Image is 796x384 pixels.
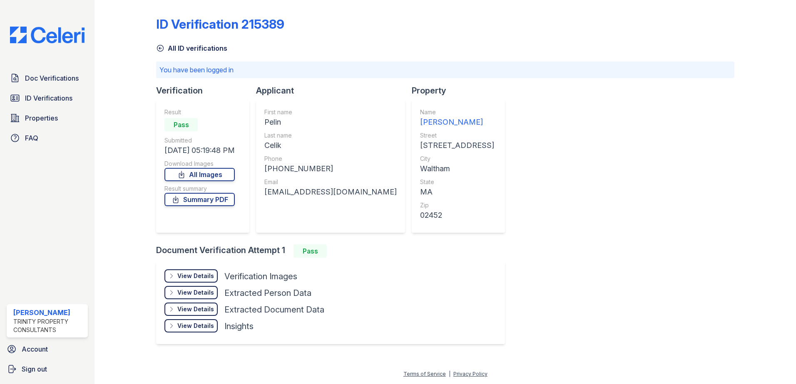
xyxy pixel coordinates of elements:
div: Document Verification Attempt 1 [156,244,512,258]
a: Terms of Service [403,371,446,377]
div: Waltham [420,163,494,175]
a: All ID verifications [156,43,227,53]
div: Result summary [164,185,235,193]
span: Doc Verifications [25,73,79,83]
div: Property [412,85,512,96]
a: ID Verifications [7,90,88,106]
a: Privacy Policy [453,371,488,377]
div: Street [420,131,494,140]
a: FAQ [7,130,88,146]
div: MA [420,186,494,198]
div: Result [164,108,235,116]
div: Zip [420,201,494,209]
a: All Images [164,168,235,181]
span: Sign out [22,364,47,374]
div: City [420,155,494,163]
div: Submitted [164,136,235,145]
div: 02452 [420,209,494,221]
div: Pelin [264,116,397,128]
div: | [449,371,450,377]
div: ID Verification 215389 [156,17,284,32]
div: Verification Images [224,271,297,282]
div: Pass [294,244,327,258]
div: View Details [177,272,214,280]
div: Insights [224,320,254,332]
div: Applicant [256,85,412,96]
div: Extracted Document Data [224,304,324,315]
span: FAQ [25,133,38,143]
div: View Details [177,305,214,313]
a: Summary PDF [164,193,235,206]
span: Account [22,344,48,354]
div: Verification [156,85,256,96]
span: ID Verifications [25,93,72,103]
div: [EMAIL_ADDRESS][DOMAIN_NAME] [264,186,397,198]
a: Sign out [3,361,91,377]
div: View Details [177,322,214,330]
p: You have been logged in [159,65,731,75]
div: [PHONE_NUMBER] [264,163,397,175]
div: Email [264,178,397,186]
div: [DATE] 05:19:48 PM [164,145,235,156]
div: Celik [264,140,397,151]
div: First name [264,108,397,116]
div: Download Images [164,160,235,168]
div: Name [420,108,494,116]
a: Name [PERSON_NAME] [420,108,494,128]
span: Properties [25,113,58,123]
a: Properties [7,110,88,126]
div: [PERSON_NAME] [13,308,85,318]
img: CE_Logo_Blue-a8612792a0a2168367f1c8372b55b34899dd931a85d93a1a3d3e32e68fde9ad4.png [3,27,91,43]
div: View Details [177,288,214,297]
div: Trinity Property Consultants [13,318,85,334]
div: Last name [264,131,397,140]
div: [STREET_ADDRESS] [420,140,494,151]
a: Doc Verifications [7,70,88,86]
div: [PERSON_NAME] [420,116,494,128]
a: Account [3,341,91,357]
div: Extracted Person Data [224,287,311,299]
div: Phone [264,155,397,163]
div: Pass [164,118,198,131]
div: State [420,178,494,186]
